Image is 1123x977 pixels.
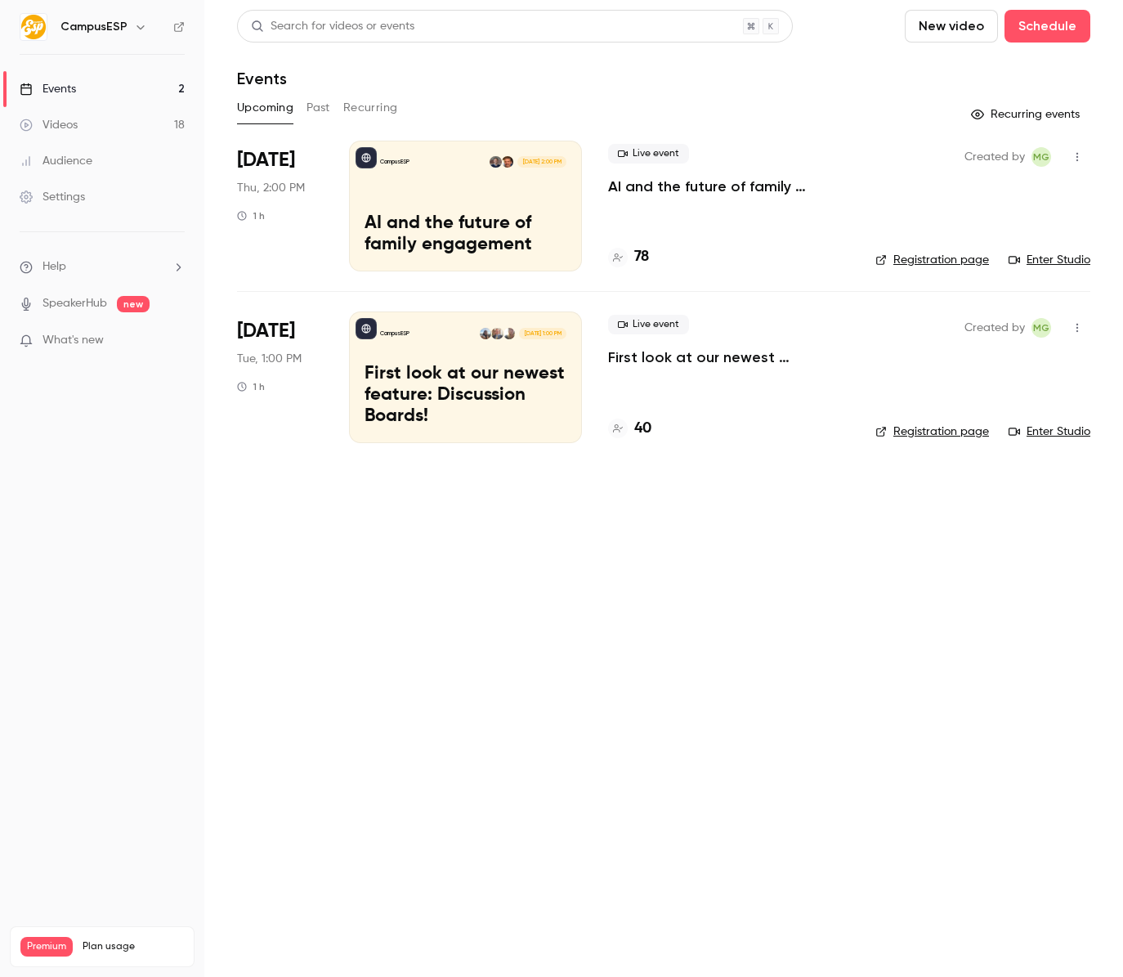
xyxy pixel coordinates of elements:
[83,940,184,953] span: Plan usage
[608,418,651,440] a: 40
[964,101,1090,128] button: Recurring events
[251,18,414,35] div: Search for videos or events
[875,252,989,268] a: Registration page
[117,296,150,312] span: new
[905,10,998,43] button: New video
[608,246,649,268] a: 78
[349,141,582,271] a: AI and the future of family engagementCampusESPJames BrightDave Becker[DATE] 2:00 PMAI and the fu...
[20,258,185,276] li: help-dropdown-opener
[519,328,566,339] span: [DATE] 1:00 PM
[349,311,582,442] a: First look at our newest feature: Discussion Boards!CampusESPDanielle DreeszenGavin GrivnaTiffany...
[237,380,265,393] div: 1 h
[343,95,398,121] button: Recurring
[1009,424,1090,440] a: Enter Studio
[1031,318,1051,338] span: Melissa Greiner
[480,328,491,339] img: Tiffany Zheng
[237,311,323,442] div: Sep 16 Tue, 1:00 PM (America/New York)
[20,14,47,40] img: CampusESP
[237,95,293,121] button: Upcoming
[1009,252,1090,268] a: Enter Studio
[43,332,104,349] span: What's new
[20,117,78,133] div: Videos
[608,144,689,164] span: Live event
[306,95,330,121] button: Past
[237,351,302,367] span: Tue, 1:00 PM
[380,158,409,166] p: CampusESP
[608,347,849,367] a: First look at our newest feature: Discussion Boards!
[1004,10,1090,43] button: Schedule
[964,147,1025,167] span: Created by
[380,329,409,338] p: CampusESP
[365,213,566,256] p: AI and the future of family engagement
[875,424,989,440] a: Registration page
[20,189,85,205] div: Settings
[517,156,566,168] span: [DATE] 2:00 PM
[237,209,265,222] div: 1 h
[237,147,295,173] span: [DATE]
[20,937,73,957] span: Premium
[964,318,1025,338] span: Created by
[237,180,305,196] span: Thu, 2:00 PM
[365,364,566,427] p: First look at our newest feature: Discussion Boards!
[43,295,107,312] a: SpeakerHub
[1033,318,1049,338] span: MG
[1033,147,1049,167] span: MG
[237,318,295,344] span: [DATE]
[60,19,128,35] h6: CampusESP
[43,258,66,276] span: Help
[503,328,515,339] img: Danielle Dreeszen
[634,246,649,268] h4: 78
[237,69,287,88] h1: Events
[608,177,849,196] a: AI and the future of family engagement
[237,141,323,271] div: Sep 11 Thu, 2:00 PM (America/New York)
[502,156,513,168] img: James Bright
[20,153,92,169] div: Audience
[20,81,76,97] div: Events
[608,315,689,334] span: Live event
[490,156,501,168] img: Dave Becker
[491,328,503,339] img: Gavin Grivna
[1031,147,1051,167] span: Melissa Greiner
[634,418,651,440] h4: 40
